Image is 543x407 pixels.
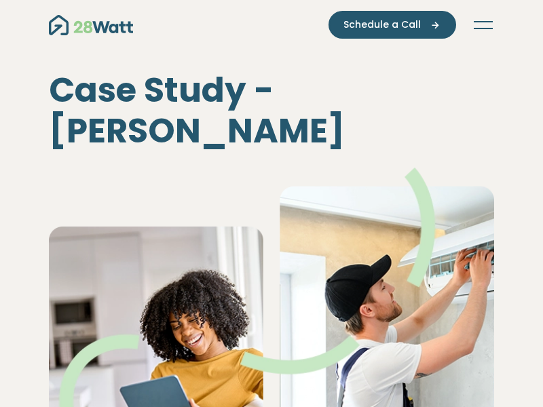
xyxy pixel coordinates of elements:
[329,11,456,39] button: Schedule a Call
[49,15,133,35] img: 28Watt
[343,18,421,32] span: Schedule a Call
[472,18,494,32] button: Toggle navigation
[49,70,494,151] h1: Case Study - [PERSON_NAME]
[49,11,494,39] nav: Main navigation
